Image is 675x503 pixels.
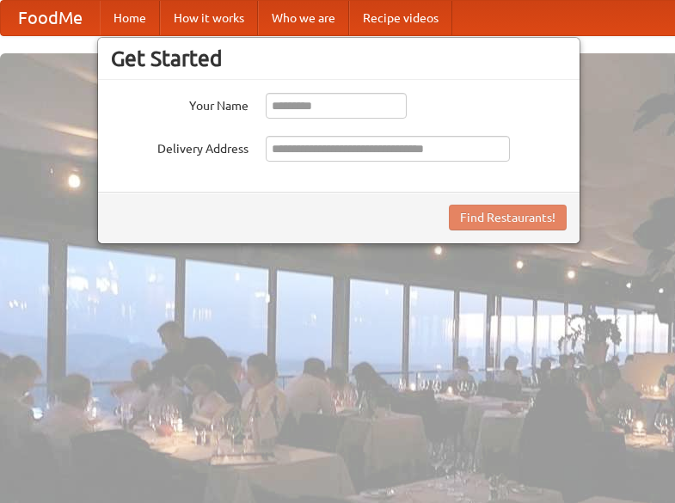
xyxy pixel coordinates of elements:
[349,1,452,35] a: Recipe videos
[258,1,349,35] a: Who we are
[449,205,567,230] button: Find Restaurants!
[160,1,258,35] a: How it works
[111,93,249,114] label: Your Name
[111,46,567,71] h3: Get Started
[111,136,249,157] label: Delivery Address
[100,1,160,35] a: Home
[1,1,100,35] a: FoodMe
